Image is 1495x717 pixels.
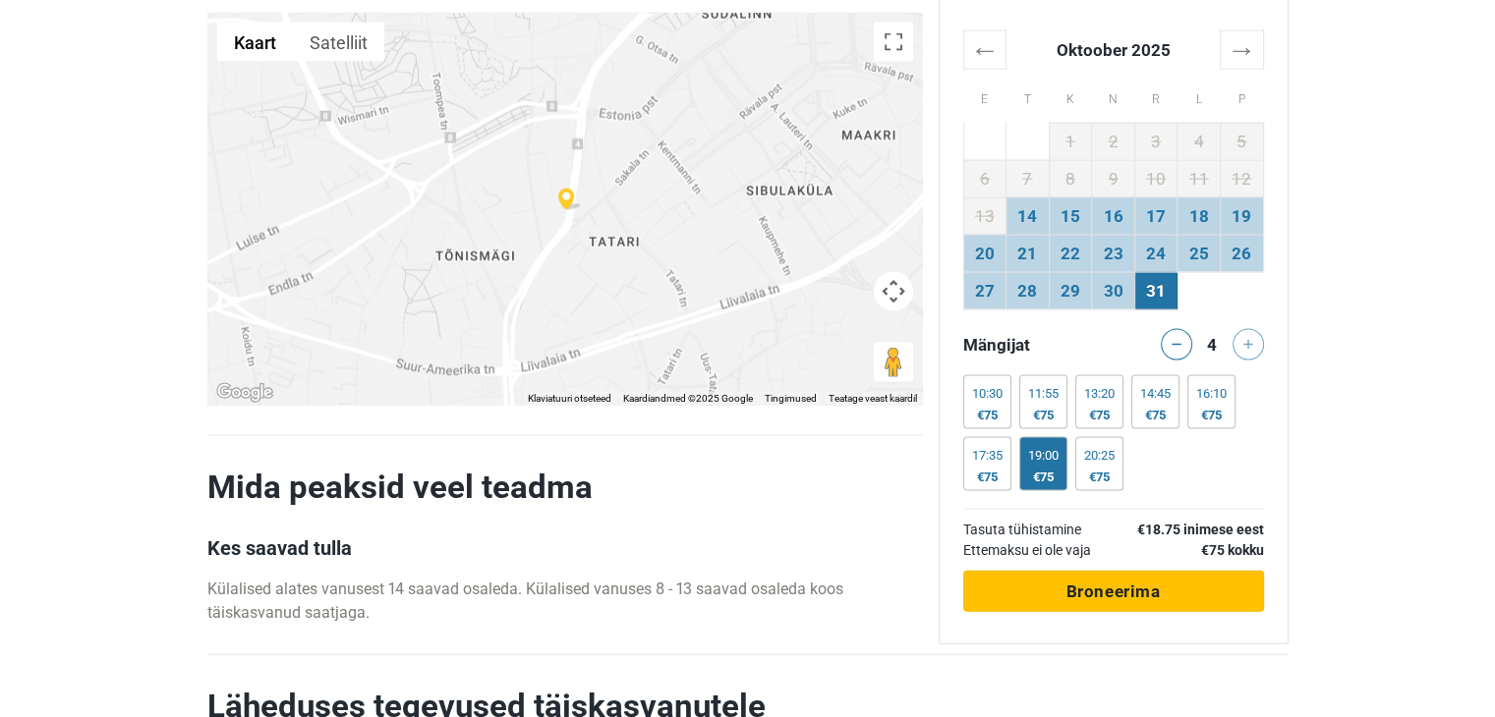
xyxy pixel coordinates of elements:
td: 24 [1134,235,1178,272]
div: €75 [1084,408,1115,423]
td: 13 [963,197,1006,235]
td: 10 [1134,160,1178,197]
a: Teatage veast kaardil [829,393,917,404]
div: €75 [1084,469,1115,485]
h3: Kes saavad tulla [207,536,923,560]
td: 3 [1134,123,1178,160]
td: 30 [1092,272,1135,309]
td: 21 [1006,235,1050,272]
td: 18 [1178,197,1221,235]
th: → [1220,30,1263,69]
div: €75 [1028,469,1059,485]
td: 16 [1092,197,1135,235]
td: 2 [1092,123,1135,160]
td: 23 [1092,235,1135,272]
td: 25 [1178,235,1221,272]
td: 1 [1049,123,1092,160]
p: Külalised alates vanusest 14 saavad osaleda. Külalised vanuses 8 - 13 saavad osaleda koos täiskas... [207,578,923,625]
div: 4 [1200,329,1224,357]
th: Oktoober 2025 [1006,30,1221,69]
td: 22 [1049,235,1092,272]
td: 6 [963,160,1006,197]
th: L [1178,69,1221,123]
th: K [1049,69,1092,123]
div: €75 [1196,408,1227,423]
button: Kaardikaamera juhtnupud [874,272,913,311]
div: €75 [1140,408,1171,423]
th: P [1220,69,1263,123]
th: ← [963,30,1006,69]
div: 16:10 [1196,386,1227,402]
button: Tänavavaate avamiseks lohistage abimees kaardile [874,343,913,382]
span: Broneerima [1065,581,1160,601]
td: 14 [1006,197,1050,235]
td: 28 [1006,272,1050,309]
td: Tasuta tühistamine [963,520,1115,540]
td: 26 [1220,235,1263,272]
img: Google [212,380,277,406]
button: Klaviatuuri otseteed [528,392,611,406]
td: 11 [1178,160,1221,197]
button: Broneerima [963,571,1264,612]
td: 20 [963,235,1006,272]
div: €75 [972,408,1003,423]
a: Google Mapsis selle piirkonna avamine (avaneb uues aknas) [212,380,277,406]
td: Ettemaksu ei ole vaja [963,540,1115,561]
td: 7 [1006,160,1050,197]
h2: Mida peaksid veel teadma [207,468,923,507]
span: Kaardiandmed ©2025 Google [623,393,753,404]
div: 10:30 [972,386,1003,402]
th: €75 kokku [1114,540,1263,561]
div: 19:00 [1028,448,1059,464]
td: 31 [1134,272,1178,309]
td: 8 [1049,160,1092,197]
td: 17 [1134,197,1178,235]
th: R [1134,69,1178,123]
td: 19 [1220,197,1263,235]
div: 20:25 [1084,448,1115,464]
td: 9 [1092,160,1135,197]
td: 29 [1049,272,1092,309]
td: 5 [1220,123,1263,160]
div: €75 [972,469,1003,485]
th: T [1006,69,1050,123]
td: 15 [1049,197,1092,235]
td: 12 [1220,160,1263,197]
div: Mängijat [955,329,1114,360]
td: 27 [963,272,1006,309]
button: Vaheta täisekraani vaadet [874,23,913,62]
div: 14:45 [1140,386,1171,402]
td: 4 [1178,123,1221,160]
a: Tingimused (avaneb uuel vahekaardil) [765,393,817,404]
button: Kuva satelliitpilt [293,23,384,62]
div: 17:35 [972,448,1003,464]
th: E [963,69,1006,123]
div: 11:55 [1028,386,1059,402]
div: 13:20 [1084,386,1115,402]
button: Kuva tänavakaart [217,23,293,62]
div: €75 [1028,408,1059,423]
th: €18.75 inimese eest [1114,520,1263,540]
th: N [1092,69,1135,123]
